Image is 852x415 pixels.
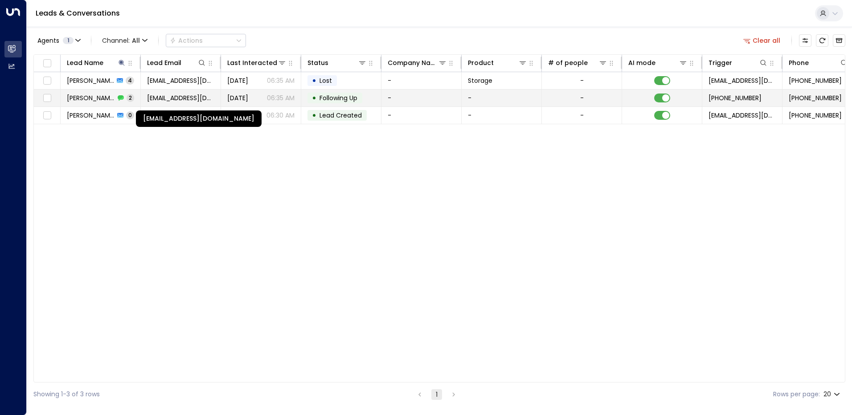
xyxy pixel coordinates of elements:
[548,57,607,68] div: # of people
[740,34,784,47] button: Clear all
[462,107,542,124] td: -
[166,34,246,47] button: Actions
[227,94,248,102] span: Sep 29, 2025
[33,390,100,399] div: Showing 1-3 of 3 rows
[414,389,459,400] nav: pagination navigation
[67,57,103,68] div: Lead Name
[789,76,842,85] span: +447920235632
[67,111,115,120] span: Tim Ranford
[147,57,181,68] div: Lead Email
[98,34,151,47] span: Channel:
[147,76,214,85] span: Timranford@gmail.com
[628,57,655,68] div: AI mode
[126,77,134,84] span: 4
[468,57,494,68] div: Product
[381,90,462,106] td: -
[312,73,316,88] div: •
[307,57,328,68] div: Status
[319,94,357,102] span: Following Up
[67,76,114,85] span: Tim Ranford
[126,111,134,119] span: 0
[147,57,206,68] div: Lead Email
[319,111,362,120] span: Lead Created
[388,57,438,68] div: Company Name
[227,57,287,68] div: Last Interacted
[799,34,811,47] button: Customize
[580,76,584,85] div: -
[388,57,447,68] div: Company Name
[41,93,53,104] span: Toggle select row
[267,76,295,85] p: 06:35 AM
[628,57,688,68] div: AI mode
[266,111,295,120] p: 06:30 AM
[789,94,842,102] span: +447920235632
[816,34,828,47] span: Refresh
[709,57,768,68] div: Trigger
[823,388,842,401] div: 20
[468,76,492,85] span: Storage
[63,37,74,44] span: 1
[431,389,442,400] button: page 1
[33,34,84,47] button: Agents1
[307,57,367,68] div: Status
[462,90,542,106] td: -
[789,57,809,68] div: Phone
[789,111,842,120] span: +447920235632
[127,94,134,102] span: 2
[166,34,246,47] div: Button group with a nested menu
[170,37,203,45] div: Actions
[147,94,214,102] span: Timranford@gmail.com
[41,75,53,86] span: Toggle select row
[312,108,316,123] div: •
[548,57,588,68] div: # of people
[709,111,776,120] span: leads@space-station.co.uk
[580,94,584,102] div: -
[67,94,115,102] span: Tim Ranford
[227,76,248,85] span: Oct 03, 2025
[37,37,59,44] span: Agents
[468,57,527,68] div: Product
[789,57,848,68] div: Phone
[773,390,820,399] label: Rows per page:
[381,72,462,89] td: -
[381,107,462,124] td: -
[580,111,584,120] div: -
[319,76,332,85] span: Lost
[136,110,262,127] div: [EMAIL_ADDRESS][DOMAIN_NAME]
[41,58,53,69] span: Toggle select all
[132,37,140,44] span: All
[267,94,295,102] p: 06:35 AM
[227,57,277,68] div: Last Interacted
[98,34,151,47] button: Channel:All
[709,57,732,68] div: Trigger
[709,76,776,85] span: leads@space-station.co.uk
[67,57,126,68] div: Lead Name
[36,8,120,18] a: Leads & Conversations
[41,110,53,121] span: Toggle select row
[833,34,845,47] button: Archived Leads
[709,94,762,102] span: +447920235632
[312,90,316,106] div: •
